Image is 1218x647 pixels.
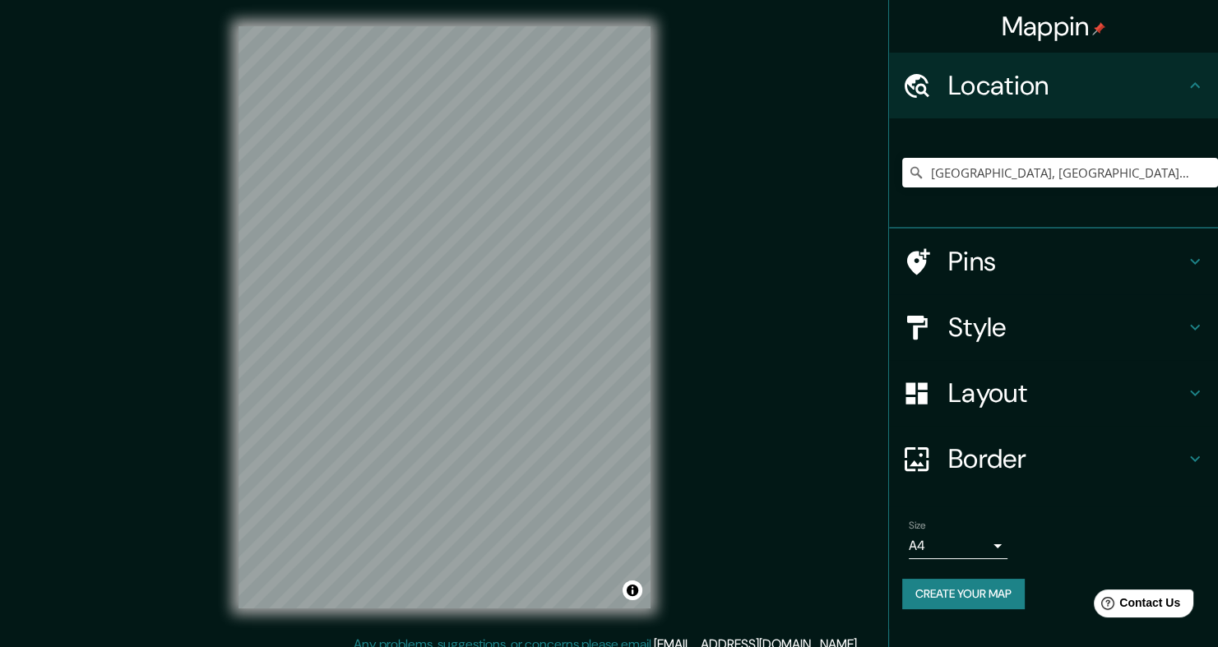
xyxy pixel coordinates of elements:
div: Pins [889,229,1218,294]
h4: Style [948,311,1185,344]
h4: Mappin [1002,10,1106,43]
h4: Border [948,442,1185,475]
button: Toggle attribution [623,580,642,600]
canvas: Map [239,26,651,608]
h4: Layout [948,377,1185,409]
div: Layout [889,360,1218,426]
h4: Pins [948,245,1185,278]
div: Border [889,426,1218,492]
input: Pick your city or area [902,158,1218,187]
div: Style [889,294,1218,360]
iframe: Help widget launcher [1072,583,1200,629]
div: Location [889,53,1218,118]
div: A4 [909,533,1007,559]
img: pin-icon.png [1092,22,1105,35]
label: Size [909,519,926,533]
h4: Location [948,69,1185,102]
button: Create your map [902,579,1025,609]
